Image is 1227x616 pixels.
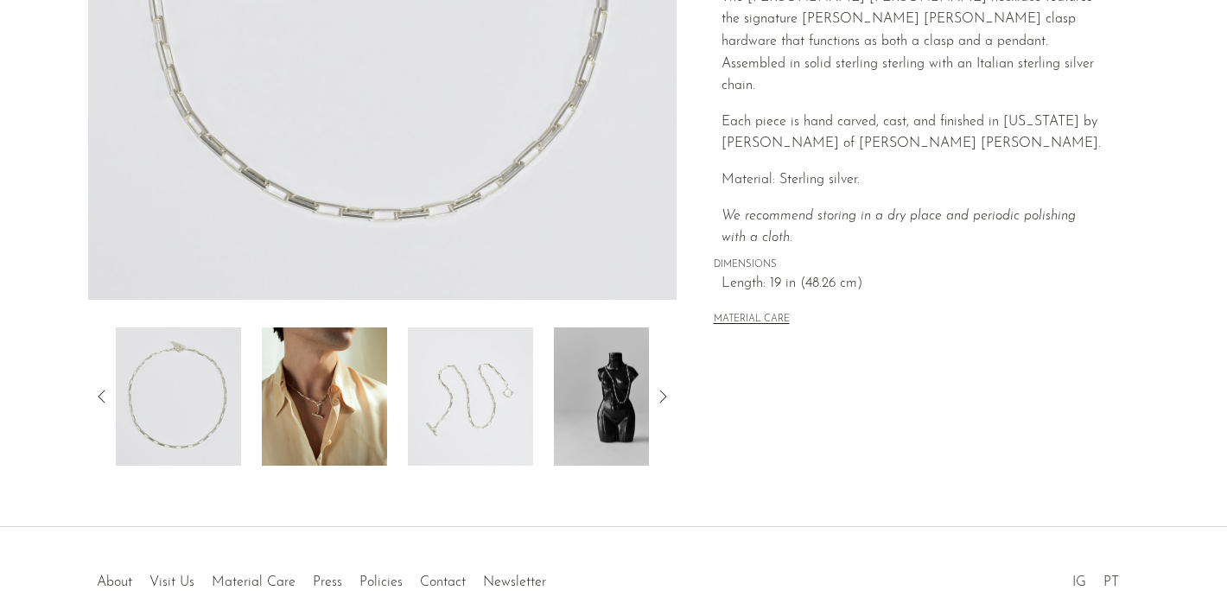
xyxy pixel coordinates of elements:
span: Length: 19 in (48.26 cm) [722,273,1103,295]
img: Dunton Ellerkamp Necklace [408,327,533,466]
a: Material Care [212,575,296,589]
img: Dunton Ellerkamp Necklace [554,327,679,466]
a: IG [1072,575,1086,589]
a: Contact [420,575,466,589]
p: Material: Sterling silver. [722,169,1103,192]
a: Policies [359,575,403,589]
a: About [97,575,132,589]
button: MATERIAL CARE [714,314,790,327]
i: We recommend storing in a dry place and periodic polishing with a cloth. [722,209,1076,245]
span: DIMENSIONS [714,257,1103,273]
img: Dunton Ellerkamp Necklace [262,327,387,466]
a: PT [1103,575,1119,589]
p: Each piece is hand carved, cast, and finished in [US_STATE] by [PERSON_NAME] of [PERSON_NAME] [PE... [722,111,1103,156]
a: Visit Us [149,575,194,589]
ul: Social Medias [1064,562,1128,594]
ul: Quick links [88,562,555,594]
img: Dunton Ellerkamp Necklace [116,327,241,466]
a: Press [313,575,342,589]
